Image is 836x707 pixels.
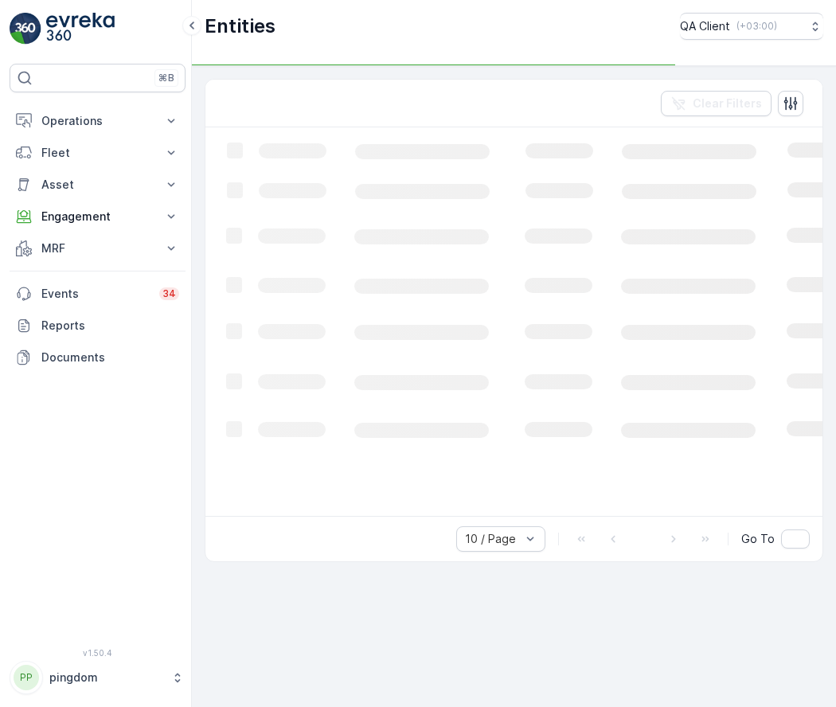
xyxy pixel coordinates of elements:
button: Engagement [10,201,186,232]
p: Operations [41,113,154,129]
p: Clear Filters [693,96,762,111]
p: Entities [205,14,275,39]
p: Reports [41,318,179,334]
button: QA Client(+03:00) [680,13,823,40]
p: ⌘B [158,72,174,84]
p: QA Client [680,18,730,34]
p: Fleet [41,145,154,161]
button: Clear Filters [661,91,772,116]
button: PPpingdom [10,661,186,694]
p: MRF [41,240,154,256]
a: Events34 [10,278,186,310]
span: v 1.50.4 [10,648,186,658]
img: logo [10,13,41,45]
p: 34 [162,287,176,300]
p: pingdom [49,670,163,686]
a: Reports [10,310,186,342]
span: Go To [741,531,775,547]
button: Operations [10,105,186,137]
button: Fleet [10,137,186,169]
p: Events [41,286,150,302]
div: PP [14,665,39,690]
p: ( +03:00 ) [736,20,777,33]
img: logo_light-DOdMpM7g.png [46,13,115,45]
button: MRF [10,232,186,264]
button: Asset [10,169,186,201]
p: Asset [41,177,154,193]
a: Documents [10,342,186,373]
p: Documents [41,350,179,365]
p: Engagement [41,209,154,225]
